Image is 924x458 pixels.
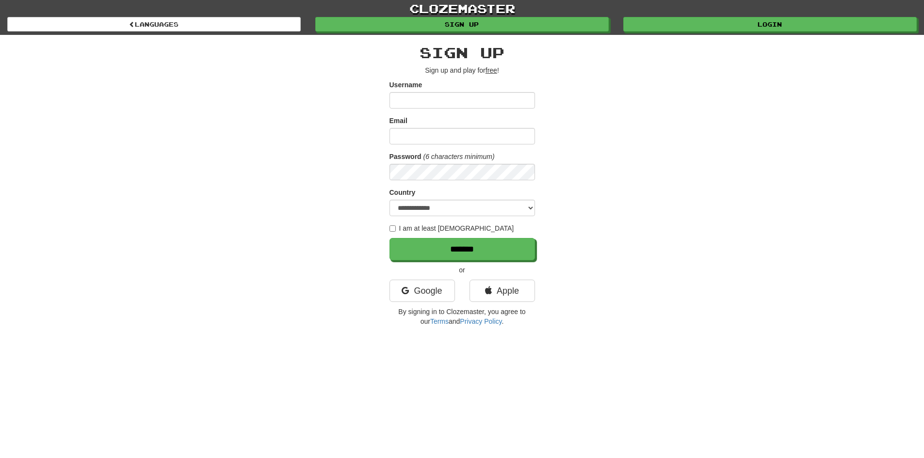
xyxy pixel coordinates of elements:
label: Email [389,116,407,126]
p: or [389,265,535,275]
a: Sign up [315,17,609,32]
a: Languages [7,17,301,32]
a: Privacy Policy [460,317,502,325]
a: Google [389,280,455,302]
p: Sign up and play for ! [389,65,535,75]
em: (6 characters minimum) [423,153,495,160]
p: By signing in to Clozemaster, you agree to our and . [389,307,535,326]
a: Apple [470,280,535,302]
a: Terms [430,317,449,325]
label: Country [389,188,416,197]
label: Username [389,80,422,90]
h2: Sign up [389,45,535,61]
a: Login [623,17,917,32]
label: I am at least [DEMOGRAPHIC_DATA] [389,223,514,233]
label: Password [389,152,421,161]
u: free [486,66,497,74]
input: I am at least [DEMOGRAPHIC_DATA] [389,225,396,232]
